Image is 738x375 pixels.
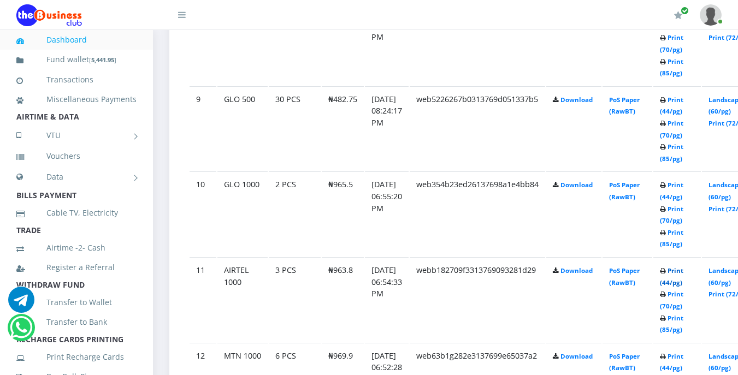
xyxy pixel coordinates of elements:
a: Download [560,266,593,275]
td: [DATE] 08:24:17 PM [365,86,409,171]
a: PoS Paper (RawBT) [609,96,640,116]
td: [DATE] 06:55:20 PM [365,171,409,256]
td: GLO 200 [217,1,268,85]
a: Print (44/pg) [660,352,683,372]
small: [ ] [89,56,116,64]
a: Print (70/pg) [660,119,683,139]
a: Print Recharge Cards [16,344,137,370]
a: Transfer to Bank [16,309,137,335]
a: Print (85/pg) [660,314,683,334]
a: Print (44/pg) [660,181,683,201]
a: Print (85/pg) [660,228,683,248]
td: GLO 1000 [217,171,268,256]
a: Dashboard [16,27,137,52]
a: Chat for support [8,295,34,313]
a: PoS Paper (RawBT) [609,181,640,201]
td: 3 PCS [269,257,321,342]
img: User [700,4,722,26]
a: Print (85/pg) [660,57,683,78]
a: PoS Paper (RawBT) [609,266,640,287]
td: ₦193.1 [322,1,364,85]
td: [DATE] 08:26:41 PM [365,1,409,85]
a: Print (44/pg) [660,96,683,116]
span: Renew/Upgrade Subscription [681,7,689,15]
td: 11 [190,257,216,342]
td: 8 [190,1,216,85]
a: Download [560,181,593,189]
i: Renew/Upgrade Subscription [674,11,682,20]
td: [DATE] 06:54:33 PM [365,257,409,342]
a: Vouchers [16,144,137,169]
td: 30 PCS [269,86,321,171]
td: AIRTEL 1000 [217,257,268,342]
a: Print (44/pg) [660,266,683,287]
td: web0561d01324137691232e6826 [410,1,545,85]
td: 60 PCS [269,1,321,85]
td: 10 [190,171,216,256]
td: web5226267b0313769d051337b5 [410,86,545,171]
td: 9 [190,86,216,171]
a: Transactions [16,67,137,92]
td: webb182709f3313769093281d29 [410,257,545,342]
td: GLO 500 [217,86,268,171]
a: Print (70/pg) [660,290,683,310]
a: Download [560,96,593,104]
a: Miscellaneous Payments [16,87,137,112]
a: VTU [16,122,137,149]
a: PoS Paper (RawBT) [609,352,640,372]
a: Airtime -2- Cash [16,235,137,260]
a: Print (85/pg) [660,142,683,163]
td: 2 PCS [269,171,321,256]
a: Cable TV, Electricity [16,200,137,225]
td: ₦965.5 [322,171,364,256]
td: ₦482.75 [322,86,364,171]
a: Print (70/pg) [660,205,683,225]
img: Logo [16,4,82,26]
a: Fund wallet[5,441.95] [16,47,137,73]
a: Download [560,352,593,360]
td: web354b23ed26137698a1e4bb84 [410,171,545,256]
a: Transfer to Wallet [16,290,137,315]
a: Data [16,163,137,191]
a: Print (70/pg) [660,33,683,53]
a: Register a Referral [16,255,137,280]
a: Chat for support [10,323,32,341]
b: 5,441.95 [91,56,114,64]
td: ₦963.8 [322,257,364,342]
